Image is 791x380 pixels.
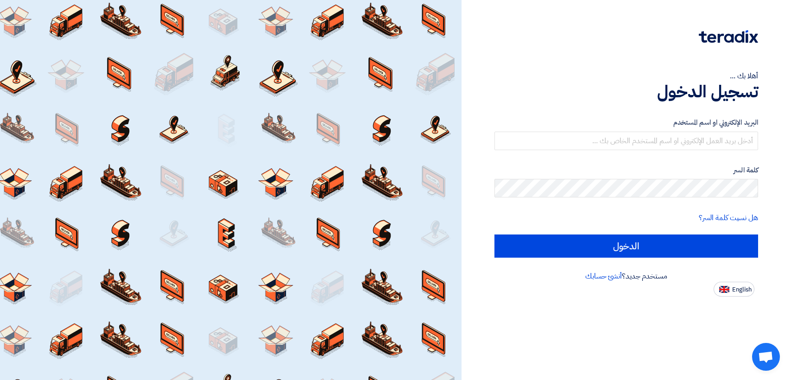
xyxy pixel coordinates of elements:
div: Open chat [752,343,780,371]
a: أنشئ حسابك [585,271,622,282]
a: هل نسيت كلمة السر؟ [699,212,758,223]
input: الدخول [494,234,758,258]
span: English [732,286,752,293]
label: البريد الإلكتروني او اسم المستخدم [494,117,758,128]
label: كلمة السر [494,165,758,176]
div: أهلا بك ... [494,70,758,82]
div: مستخدم جديد؟ [494,271,758,282]
input: أدخل بريد العمل الإلكتروني او اسم المستخدم الخاص بك ... [494,132,758,150]
h1: تسجيل الدخول [494,82,758,102]
button: English [714,282,754,297]
img: Teradix logo [699,30,758,43]
img: en-US.png [719,286,729,293]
